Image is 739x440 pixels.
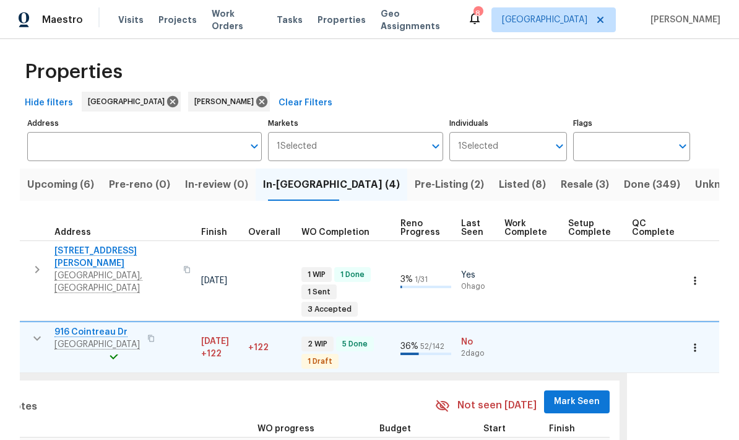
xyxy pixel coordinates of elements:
[544,390,610,413] button: Mark Seen
[632,219,675,237] span: QC Complete
[303,287,335,297] span: 1 Sent
[248,228,292,237] div: Days past target finish date
[188,92,270,112] div: [PERSON_NAME]
[337,339,373,350] span: 5 Done
[449,120,566,127] label: Individuals
[82,92,181,112] div: [GEOGRAPHIC_DATA]
[400,219,440,237] span: Reno Progress
[561,176,609,193] span: Resale (3)
[201,228,238,237] div: Projected renovation finish date
[461,336,495,348] span: No
[415,176,484,193] span: Pre-Listing (2)
[381,7,452,32] span: Geo Assignments
[25,66,123,78] span: Properties
[303,304,357,315] span: 3 Accepted
[427,138,444,155] button: Open
[243,322,296,372] td: 122 day(s) past target finish date
[303,270,331,280] span: 1 WIP
[248,228,280,237] span: Overall
[568,219,611,237] span: Setup Complete
[212,7,262,32] span: Work Orders
[103,322,146,372] td: Project started on time
[196,322,243,372] td: Scheduled to finish 122 day(s) late
[504,219,547,237] span: Work Complete
[554,394,600,410] span: Mark Seen
[257,425,314,433] span: WO progress
[248,343,269,352] span: +122
[279,95,332,111] span: Clear Filters
[303,339,332,350] span: 2 WIP
[379,425,411,433] span: Budget
[54,228,91,237] span: Address
[549,425,575,433] span: Finish
[42,14,83,26] span: Maestro
[473,7,482,20] div: 8
[27,120,262,127] label: Address
[194,95,259,108] span: [PERSON_NAME]
[461,219,483,237] span: Last Seen
[573,120,690,127] label: Flags
[400,275,413,284] span: 3 %
[109,176,170,193] span: Pre-reno (0)
[415,276,428,283] span: 1 / 31
[201,276,227,285] span: [DATE]
[461,348,495,359] span: 2d ago
[400,342,418,351] span: 36 %
[274,92,337,115] button: Clear Filters
[483,425,506,433] span: Start
[246,138,263,155] button: Open
[118,14,144,26] span: Visits
[461,281,495,292] span: 0h ago
[277,15,303,24] span: Tasks
[674,138,691,155] button: Open
[201,348,222,360] span: +122
[7,398,37,415] span: Notes
[25,95,73,111] span: Hide filters
[88,95,170,108] span: [GEOGRAPHIC_DATA]
[646,14,720,26] span: [PERSON_NAME]
[318,14,366,26] span: Properties
[624,176,680,193] span: Done (349)
[303,356,337,367] span: 1 Draft
[201,337,229,346] span: [DATE]
[185,176,248,193] span: In-review (0)
[277,141,317,152] span: 1 Selected
[499,176,546,193] span: Listed (8)
[263,176,400,193] span: In-[GEOGRAPHIC_DATA] (4)
[461,269,495,281] span: Yes
[27,176,94,193] span: Upcoming (6)
[335,270,369,280] span: 1 Done
[551,138,568,155] button: Open
[201,228,227,237] span: Finish
[268,120,444,127] label: Markets
[20,92,78,115] button: Hide filters
[457,398,537,413] span: Not seen [DATE]
[420,343,444,350] span: 52 / 142
[158,14,197,26] span: Projects
[502,14,587,26] span: [GEOGRAPHIC_DATA]
[458,141,498,152] span: 1 Selected
[301,228,369,237] span: WO Completion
